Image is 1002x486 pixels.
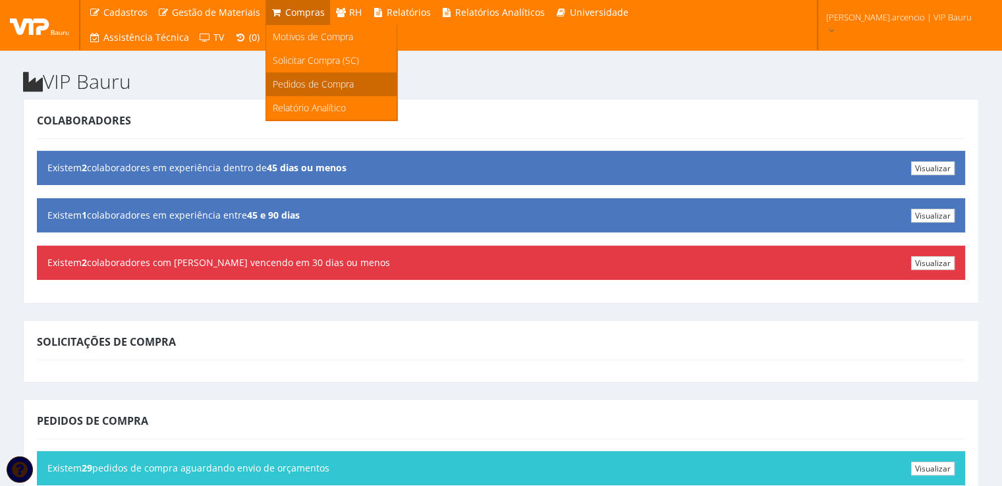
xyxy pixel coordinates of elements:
[266,25,397,49] a: Motivos de Compra
[266,96,397,120] a: Relatório Analítico
[82,209,87,221] b: 1
[194,25,230,50] a: TV
[455,6,545,18] span: Relatórios Analíticos
[84,25,194,50] a: Assistência Técnica
[82,462,92,474] b: 29
[103,6,148,18] span: Cadastros
[911,462,955,475] a: Visualizar
[213,31,224,43] span: TV
[37,335,176,349] span: Solicitações de Compra
[267,161,347,174] b: 45 dias ou menos
[273,30,353,43] span: Motivos de Compra
[273,101,346,114] span: Relatório Analítico
[103,31,189,43] span: Assistência Técnica
[911,161,955,175] a: Visualizar
[37,198,965,232] div: Existem colaboradores em experiência entre
[172,6,260,18] span: Gestão de Materiais
[247,209,300,221] b: 45 e 90 dias
[249,31,260,43] span: (0)
[229,25,265,50] a: (0)
[37,151,965,185] div: Existem colaboradores em experiência dentro de
[570,6,628,18] span: Universidade
[266,72,397,96] a: Pedidos de Compra
[273,54,359,67] span: Solicitar Compra (SC)
[37,246,965,280] div: Existem colaboradores com [PERSON_NAME] vencendo em 30 dias ou menos
[911,256,955,270] a: Visualizar
[911,209,955,223] a: Visualizar
[37,414,148,428] span: Pedidos de Compra
[273,78,354,90] span: Pedidos de Compra
[826,11,972,24] span: [PERSON_NAME].arcencio | VIP Bauru
[349,6,362,18] span: RH
[82,161,87,174] b: 2
[37,113,131,128] span: Colaboradores
[82,256,87,269] b: 2
[23,70,979,92] h2: VIP Bauru
[37,451,965,485] div: Existem pedidos de compra aguardando envio de orçamentos
[387,6,431,18] span: Relatórios
[10,15,69,35] img: logo
[266,49,397,72] a: Solicitar Compra (SC)
[285,6,325,18] span: Compras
